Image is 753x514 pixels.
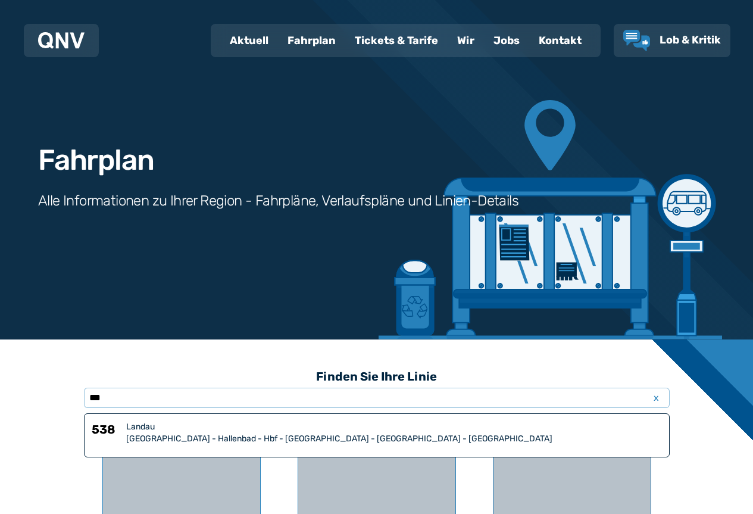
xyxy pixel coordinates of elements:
h1: Fahrplan [38,146,154,175]
div: Landau [126,421,662,433]
div: [GEOGRAPHIC_DATA] - Hallenbad - Hbf - [GEOGRAPHIC_DATA] - [GEOGRAPHIC_DATA] - [GEOGRAPHIC_DATA] [126,433,662,445]
a: Lob & Kritik [623,30,721,51]
span: Lob & Kritik [660,33,721,46]
h6: 538 [92,421,121,445]
a: Wir [448,25,484,56]
a: QNV Logo [38,29,85,52]
img: QNV Logo [38,32,85,49]
a: Kontakt [529,25,591,56]
h3: Finden Sie Ihre Linie [84,363,670,390]
a: Jobs [484,25,529,56]
span: x [648,391,665,405]
h3: Alle Informationen zu Ihrer Region - Fahrpläne, Verlaufspläne und Linien-Details [38,191,518,210]
a: Fahrplan [278,25,345,56]
a: Aktuell [220,25,278,56]
a: Tickets & Tarife [345,25,448,56]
